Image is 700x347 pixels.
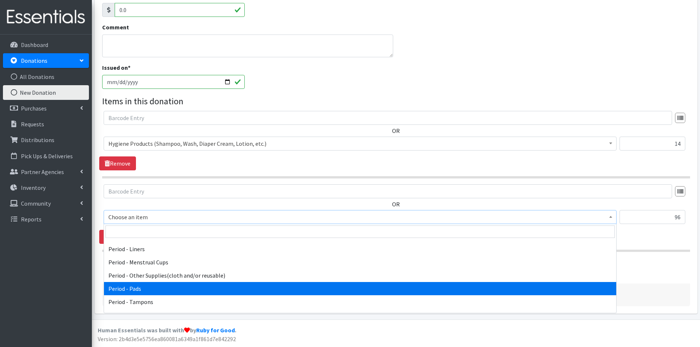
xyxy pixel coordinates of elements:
p: Partner Agencies [21,168,64,176]
p: Community [21,200,51,207]
a: Ruby for Good [196,326,235,334]
p: Dashboard [21,41,48,48]
li: Period - Tampons [104,295,616,308]
a: Purchases [3,101,89,116]
p: Reports [21,216,42,223]
p: Requests [21,120,44,128]
span: Choose an item [108,212,612,222]
li: Period - Other Supplies(cloth and/or reusable) [104,269,616,282]
li: Period - Menstrual Cups [104,256,616,269]
input: Barcode Entry [104,184,672,198]
p: Pick Ups & Deliveries [21,152,73,160]
a: Remove [99,230,136,244]
img: HumanEssentials [3,5,89,29]
a: Partner Agencies [3,165,89,179]
a: Reports [3,212,89,227]
li: Period Underwear [104,308,616,322]
p: Inventory [21,184,46,191]
a: Requests [3,117,89,131]
label: Issued on [102,63,130,72]
p: Donations [21,57,47,64]
abbr: required [128,64,130,71]
a: New Donation [3,85,89,100]
li: Period - Liners [104,242,616,256]
input: Quantity [620,210,685,224]
legend: Items in this donation [102,95,690,108]
a: Dashboard [3,37,89,52]
li: Period - Pads [104,282,616,295]
span: Version: 2b4d3e5e5756ea860081a6349a1f861d7e842292 [98,335,236,343]
a: Distributions [3,133,89,147]
p: Purchases [21,105,47,112]
a: Remove [99,156,136,170]
a: Community [3,196,89,211]
label: OR [392,200,400,209]
span: Hygiene Products (Shampoo, Wash, Diaper Cream, Lotion, etc.) [108,138,612,149]
a: All Donations [3,69,89,84]
span: Hygiene Products (Shampoo, Wash, Diaper Cream, Lotion, etc.) [104,137,617,151]
a: Inventory [3,180,89,195]
strong: Human Essentials was built with by . [98,326,236,334]
input: Barcode Entry [104,111,672,125]
label: OR [392,126,400,135]
input: Quantity [620,137,685,151]
label: Comment [102,23,129,32]
p: Distributions [21,136,54,144]
span: Choose an item [104,210,617,224]
a: Pick Ups & Deliveries [3,149,89,163]
a: Donations [3,53,89,68]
